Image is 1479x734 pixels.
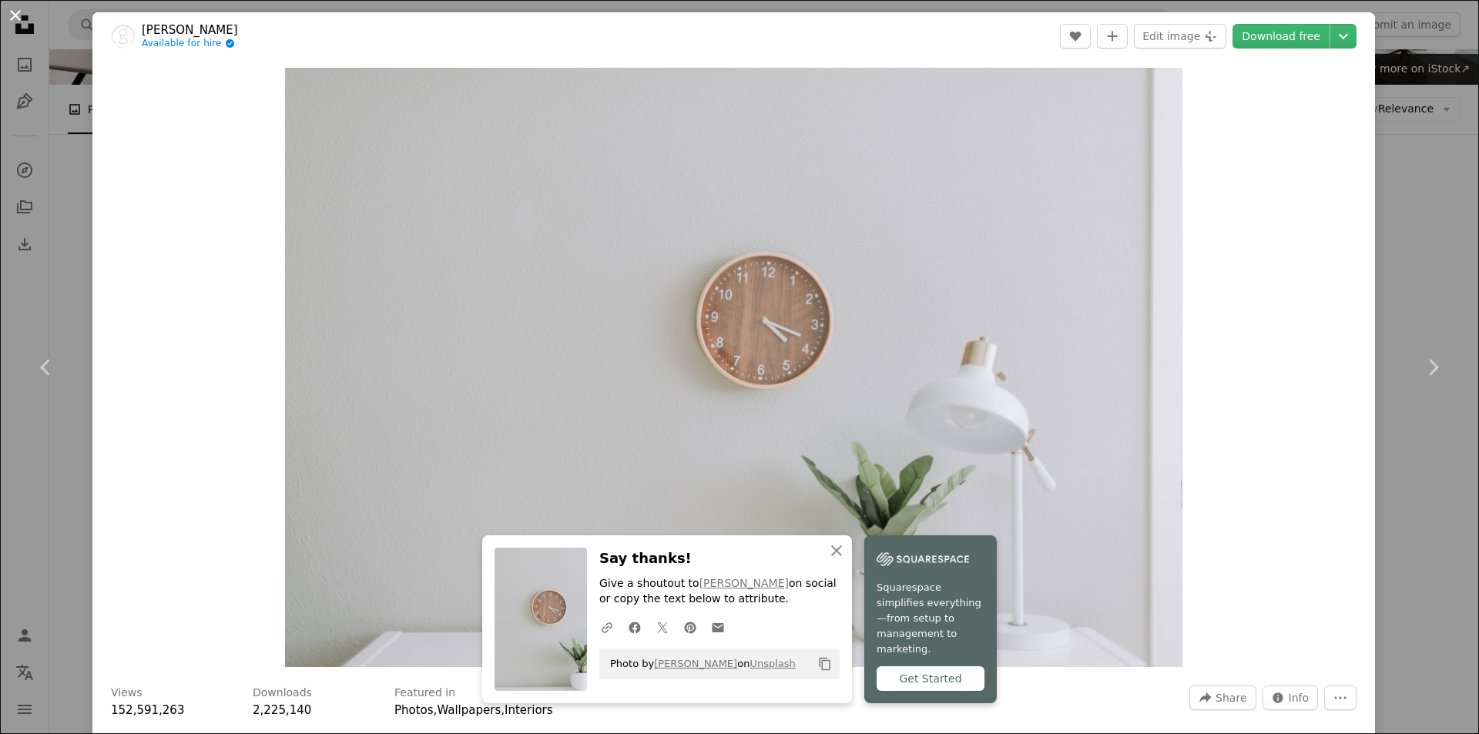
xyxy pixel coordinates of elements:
[1060,24,1091,49] button: Like
[142,38,238,50] a: Available for hire
[285,68,1182,667] img: white desk lamp beside green plant
[501,703,505,717] span: ,
[877,580,984,657] span: Squarespace simplifies everything—from setup to management to marketing.
[1289,686,1310,709] span: Info
[1232,24,1330,49] a: Download free
[253,703,311,717] span: 2,225,140
[599,548,840,570] h3: Say thanks!
[812,651,838,677] button: Copy to clipboard
[704,612,732,642] a: Share over email
[1189,685,1256,710] button: Share this image
[111,703,184,717] span: 152,591,263
[1263,685,1319,710] button: Stats about this image
[434,703,438,717] span: ,
[602,652,796,676] span: Photo by on
[1097,24,1128,49] button: Add to Collection
[877,666,984,691] div: Get Started
[505,703,553,717] a: Interiors
[1324,685,1357,710] button: More Actions
[111,24,136,49] img: Go to Samantha Gades's profile
[1134,24,1226,49] button: Edit image
[1216,686,1246,709] span: Share
[285,68,1182,667] button: Zoom in on this image
[699,577,789,589] a: [PERSON_NAME]
[253,685,312,701] h3: Downloads
[142,22,238,38] a: [PERSON_NAME]
[437,703,501,717] a: Wallpapers
[649,612,676,642] a: Share on Twitter
[877,548,969,571] img: file-1747939142011-51e5cc87e3c9
[599,576,840,607] p: Give a shoutout to on social or copy the text below to attribute.
[750,658,795,669] a: Unsplash
[394,685,455,701] h3: Featured in
[864,535,997,703] a: Squarespace simplifies everything—from setup to management to marketing.Get Started
[621,612,649,642] a: Share on Facebook
[1387,293,1479,441] a: Next
[394,703,434,717] a: Photos
[111,685,143,701] h3: Views
[1330,24,1357,49] button: Choose download size
[676,612,704,642] a: Share on Pinterest
[654,658,737,669] a: [PERSON_NAME]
